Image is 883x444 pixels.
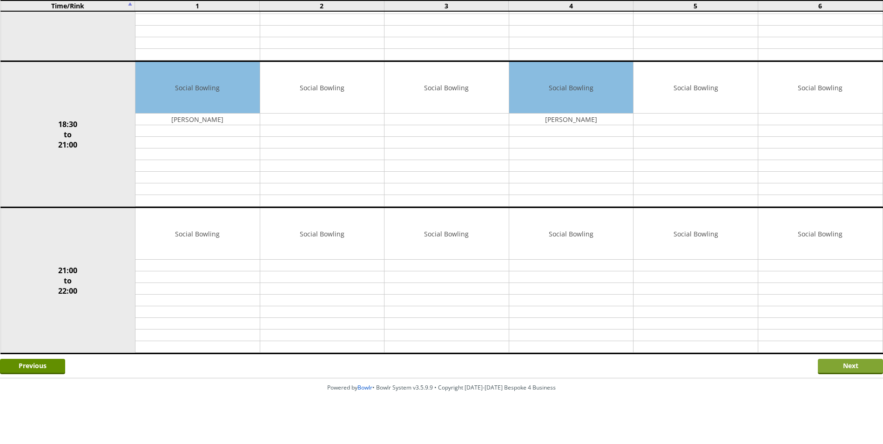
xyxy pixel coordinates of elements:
[758,208,883,260] td: Social Bowling
[509,62,634,114] td: Social Bowling
[634,0,758,11] td: 5
[135,0,260,11] td: 1
[327,383,556,391] span: Powered by • Bowlr System v3.5.9.9 • Copyright [DATE]-[DATE] Bespoke 4 Business
[260,62,384,114] td: Social Bowling
[260,208,384,260] td: Social Bowling
[384,0,509,11] td: 3
[135,62,260,114] td: Social Bowling
[135,114,260,125] td: [PERSON_NAME]
[384,62,509,114] td: Social Bowling
[384,208,509,260] td: Social Bowling
[0,0,135,11] td: Time/Rink
[758,0,883,11] td: 6
[509,0,634,11] td: 4
[357,383,372,391] a: Bowlr
[634,208,758,260] td: Social Bowling
[818,359,883,374] input: Next
[0,208,135,354] td: 21:00 to 22:00
[758,62,883,114] td: Social Bowling
[509,208,634,260] td: Social Bowling
[0,61,135,208] td: 18:30 to 21:00
[259,0,384,11] td: 2
[135,208,260,260] td: Social Bowling
[634,62,758,114] td: Social Bowling
[509,114,634,125] td: [PERSON_NAME]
